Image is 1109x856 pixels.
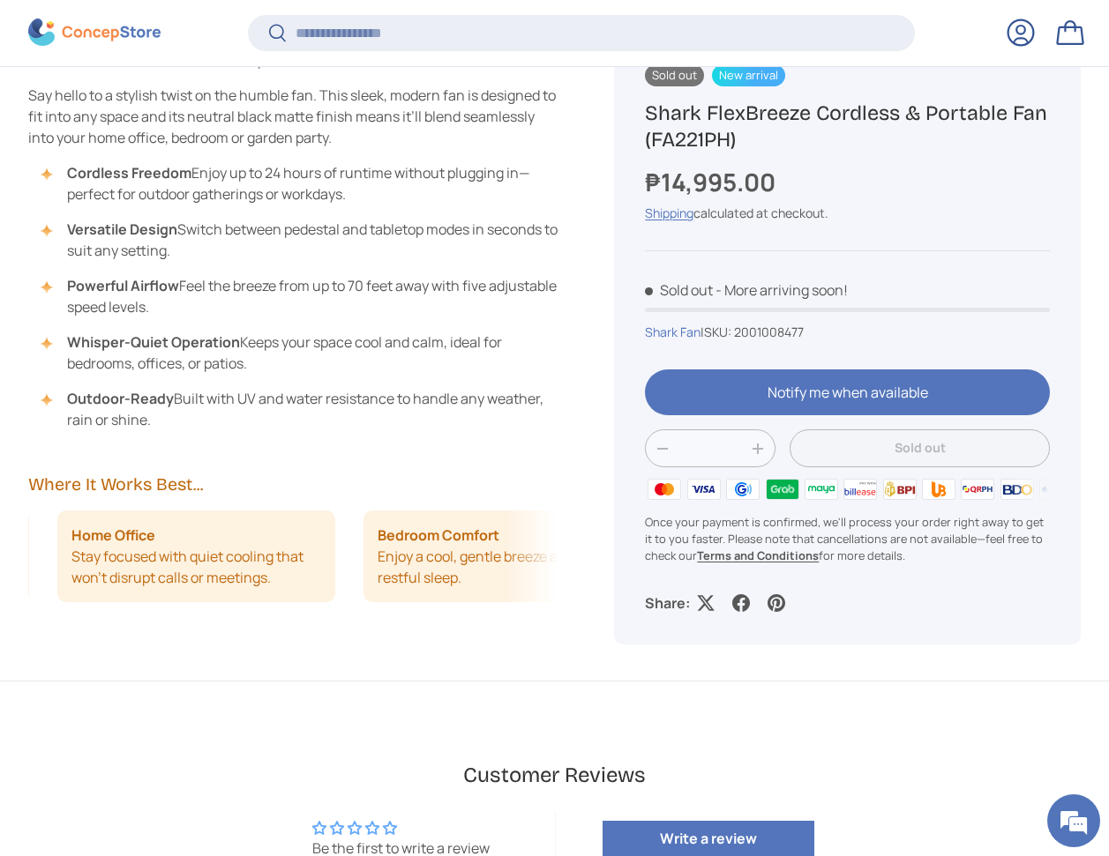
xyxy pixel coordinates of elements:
[645,63,704,86] span: Sold out
[312,818,490,837] div: Average rating is 0.00 stars
[28,19,161,47] img: ConcepStore
[762,476,801,502] img: grabpay
[46,331,558,374] li: Keeps your space cool and calm, ideal for bedrooms, offices, or patios.
[723,476,762,502] img: gcash
[919,476,958,502] img: ubp
[685,476,723,502] img: visa
[645,476,684,502] img: master
[701,324,804,340] span: |
[67,332,240,352] strong: Whisper-Quiet Operation
[67,163,191,182] strong: Cordless Freedom
[802,476,841,502] img: maya
[363,510,642,602] li: Enjoy a cool, gentle breeze all night for restful sleep.
[67,220,177,239] strong: Versatile Design
[697,547,819,562] a: Terms and Conditions
[734,324,804,340] span: 2001008477
[67,276,179,295] strong: Powerful Airflow
[958,476,997,502] img: qrph
[378,525,499,546] strong: Bedroom Comfort
[645,99,1050,153] h1: Shark FlexBreeze Cordless & Portable Fan (FA221PH)
[880,476,919,502] img: bpi
[790,429,1050,467] button: Sold out
[67,389,174,408] strong: Outdoor-Ready
[71,525,155,546] strong: Home Office
[46,162,558,205] li: Enjoy up to 24 hours of runtime without plugging in—perfect for outdoor gatherings or workdays.
[712,63,785,86] span: New arrival
[645,513,1050,564] p: Once your payment is confirmed, we'll process your order right away to get it to you faster. Plea...
[704,324,731,340] span: SKU:
[841,476,880,502] img: billease
[645,280,713,300] span: Sold out
[603,821,814,856] a: Write a review
[716,280,848,300] p: - More arriving soon!
[1037,476,1075,502] img: metrobank
[46,219,558,261] li: Switch between pedestal and tabletop modes in seconds to suit any setting.
[42,761,1067,791] h2: Customer Reviews
[28,473,558,497] h2: Where It Works Best...
[57,510,336,602] li: Stay focused with quiet cooling that won’t disrupt calls or meetings.
[645,164,780,197] strong: ₱14,995.00
[28,85,558,148] p: Say hello to a stylish twist on the humble fan. This sleek, modern fan is designed to fit into an...
[46,275,558,317] li: Feel the breeze from up to 70 feet away with five adjustable speed levels.
[645,204,1050,222] div: calculated at checkout.
[645,592,690,614] p: Share:
[998,476,1037,502] img: bdo
[46,388,558,430] li: Built with UV and water resistance to handle any weather, rain or shine.
[645,205,693,221] a: Shipping
[645,324,701,340] a: Shark Fan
